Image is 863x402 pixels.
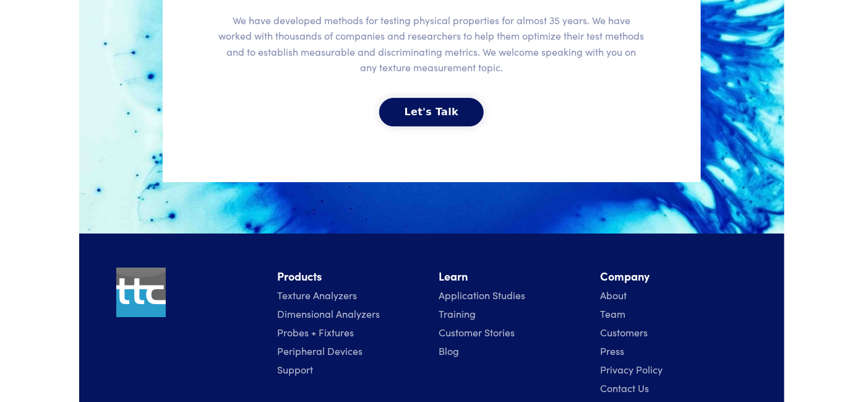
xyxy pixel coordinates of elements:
li: Company [601,268,747,286]
img: ttc_logo_1x1_v1.0.png [116,268,166,317]
a: Customer Stories [439,325,515,339]
a: Peripheral Devices [278,344,363,357]
a: Texture Analyzers [278,288,358,302]
a: Blog [439,344,460,357]
a: Support [278,362,314,376]
a: Contact Us [601,381,650,395]
a: Customers [601,325,648,339]
a: Training [439,307,476,320]
a: Dimensional Analyzers [278,307,380,320]
a: Team [601,307,626,320]
li: Products [278,268,424,286]
a: Probes + Fixtures [278,325,354,339]
a: Privacy Policy [601,362,663,376]
a: Press [601,344,625,357]
a: Application Studies [439,288,526,302]
li: Learn [439,268,586,286]
button: Let's Talk [379,98,484,126]
a: About [601,288,627,302]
